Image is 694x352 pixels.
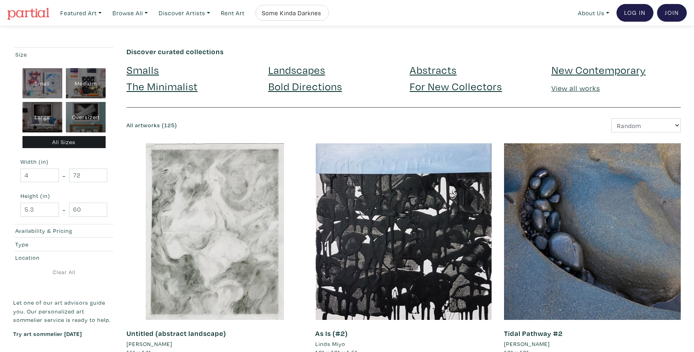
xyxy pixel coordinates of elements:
small: Width (in) [20,159,107,165]
div: Medium [66,68,106,99]
a: Browse All [109,5,151,21]
button: Type [13,238,114,251]
a: New Contemporary [551,63,646,77]
a: About Us [574,5,613,21]
div: All Sizes [22,136,106,149]
div: Availability & Pricing [15,226,86,235]
a: As Is (#2) [315,329,348,338]
p: Let one of our art advisors guide you. Our personalized art sommelier service is ready to help. [13,298,114,324]
a: Linds Miyo [315,340,492,348]
a: The Minimalist [127,79,198,93]
li: [PERSON_NAME] [127,340,172,348]
button: Location [13,251,114,265]
li: [PERSON_NAME] [504,340,550,348]
div: Large [22,102,62,132]
a: Try art sommelier [DATE] [13,330,82,338]
h6: All artworks (125) [127,122,398,129]
div: Location [15,253,86,262]
a: Untitled (abstract landscape) [127,329,226,338]
div: Small [22,68,62,99]
div: Size [15,50,86,59]
a: Abstracts [410,63,457,77]
a: Discover Artists [155,5,214,21]
a: Clear All [13,268,114,277]
button: Size [13,48,114,61]
button: Availability & Pricing [13,224,114,238]
small: Height (in) [20,193,107,199]
a: Bold Directions [268,79,342,93]
a: [PERSON_NAME] [127,340,303,348]
div: Oversized [66,102,106,132]
span: - [63,204,65,215]
a: Rent Art [217,5,248,21]
a: Join [657,4,687,22]
a: Featured Art [57,5,105,21]
a: For New Collectors [410,79,502,93]
span: - [63,170,65,181]
input: Search [261,8,321,18]
a: [PERSON_NAME] [504,340,681,348]
a: Smalls [127,63,159,77]
a: Log In [616,4,653,22]
a: Tidal Pathway #2 [504,329,563,338]
div: Type [15,240,86,249]
a: View all works [551,83,600,93]
li: Linds Miyo [315,340,345,348]
a: Landscapes [268,63,325,77]
h6: Discover curated collections [127,47,681,56]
